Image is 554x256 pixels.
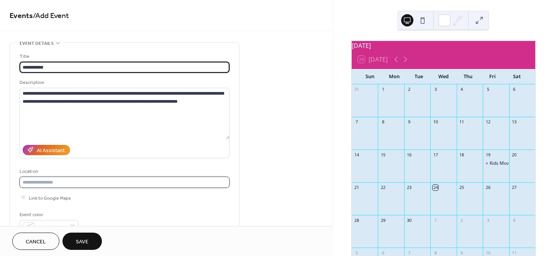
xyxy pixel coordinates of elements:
div: Wed [431,69,456,84]
button: Cancel [12,233,59,250]
div: 13 [511,119,517,125]
div: 5 [485,87,491,92]
div: 29 [380,217,386,223]
div: 1 [433,217,438,223]
div: 4 [511,217,517,223]
div: 10 [485,250,491,256]
div: [DATE] [352,41,535,50]
div: Tue [406,69,431,84]
div: 2 [459,217,465,223]
span: Save [76,238,89,246]
div: 12 [485,119,491,125]
div: 11 [511,250,517,256]
div: 25 [459,185,465,190]
div: 7 [354,119,360,125]
button: Save [62,233,102,250]
div: 15 [380,152,386,158]
div: 1 [380,87,386,92]
div: Fri [480,69,505,84]
div: Thu [456,69,480,84]
div: 30 [406,217,412,223]
div: 3 [433,87,438,92]
div: 2 [406,87,412,92]
div: Description [20,79,228,87]
div: Kids Movie Night [483,160,509,167]
div: 11 [459,119,465,125]
div: 9 [459,250,465,256]
div: 24 [433,185,438,190]
a: Events [10,8,33,23]
div: 8 [433,250,438,256]
div: 4 [459,87,465,92]
div: 5 [354,250,360,256]
div: 20 [511,152,517,158]
div: Title [20,53,228,61]
div: 17 [433,152,438,158]
span: Link to Google Maps [29,194,71,202]
div: Event color [20,211,77,219]
div: Mon [382,69,407,84]
div: 6 [511,87,517,92]
div: Sun [358,69,382,84]
span: Event details [20,39,54,48]
div: 28 [354,217,360,223]
div: 26 [485,185,491,190]
div: 8 [380,119,386,125]
div: Location [20,167,228,176]
div: Kids Movie Night [490,160,525,167]
div: 18 [459,152,465,158]
div: 16 [406,152,412,158]
button: AI Assistant [23,145,70,155]
div: AI Assistant [37,146,65,154]
div: 22 [380,185,386,190]
div: 23 [406,185,412,190]
div: 14 [354,152,360,158]
div: 10 [433,119,438,125]
div: 9 [406,119,412,125]
div: 27 [511,185,517,190]
div: 6 [380,250,386,256]
div: Sat [505,69,529,84]
div: 21 [354,185,360,190]
div: 31 [354,87,360,92]
span: Cancel [26,238,46,246]
div: 19 [485,152,491,158]
div: 7 [406,250,412,256]
span: / Add Event [33,8,69,23]
div: 3 [485,217,491,223]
